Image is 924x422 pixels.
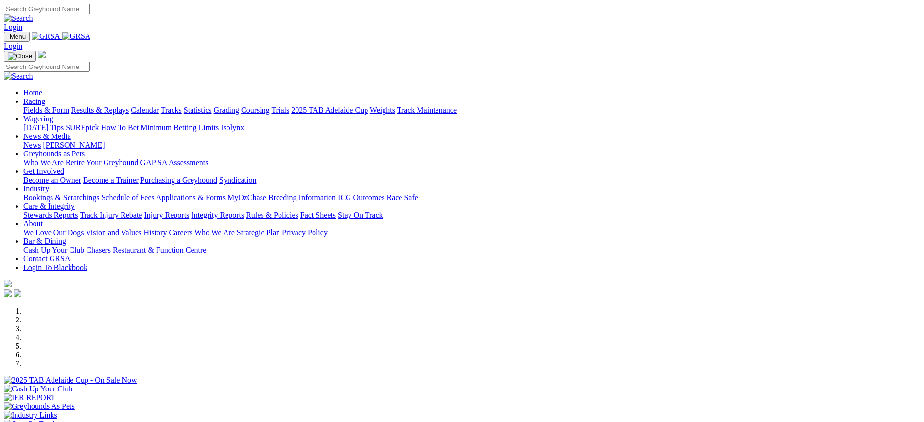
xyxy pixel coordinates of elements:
div: Greyhounds as Pets [23,158,920,167]
a: Breeding Information [268,193,336,202]
a: History [143,228,167,236]
a: Integrity Reports [191,211,244,219]
div: Get Involved [23,176,920,185]
a: Who We Are [194,228,235,236]
input: Search [4,4,90,14]
a: Schedule of Fees [101,193,154,202]
a: 2025 TAB Adelaide Cup [291,106,368,114]
a: Bookings & Scratchings [23,193,99,202]
input: Search [4,62,90,72]
div: Wagering [23,123,920,132]
a: Bar & Dining [23,237,66,245]
div: Bar & Dining [23,246,920,254]
a: ICG Outcomes [338,193,384,202]
a: Vision and Values [86,228,141,236]
a: Fact Sheets [300,211,336,219]
a: Coursing [241,106,270,114]
a: Minimum Betting Limits [140,123,219,132]
img: Search [4,72,33,81]
img: Cash Up Your Club [4,385,72,393]
a: Retire Your Greyhound [66,158,139,167]
a: Results & Replays [71,106,129,114]
a: Login [4,23,22,31]
div: News & Media [23,141,920,150]
img: Close [8,52,32,60]
a: Chasers Restaurant & Function Centre [86,246,206,254]
a: Applications & Forms [156,193,226,202]
img: 2025 TAB Adelaide Cup - On Sale Now [4,376,137,385]
img: GRSA [62,32,91,41]
a: Grading [214,106,239,114]
a: [DATE] Tips [23,123,64,132]
img: GRSA [32,32,60,41]
img: logo-grsa-white.png [38,51,46,58]
a: Cash Up Your Club [23,246,84,254]
a: We Love Our Dogs [23,228,84,236]
button: Toggle navigation [4,32,30,42]
a: Track Maintenance [397,106,457,114]
a: Calendar [131,106,159,114]
a: Login [4,42,22,50]
a: Wagering [23,115,53,123]
div: Industry [23,193,920,202]
a: Trials [271,106,289,114]
a: SUREpick [66,123,99,132]
a: Stay On Track [338,211,383,219]
img: Greyhounds As Pets [4,402,75,411]
a: Strategic Plan [237,228,280,236]
span: Menu [10,33,26,40]
a: Rules & Policies [246,211,298,219]
a: Greyhounds as Pets [23,150,85,158]
div: Care & Integrity [23,211,920,219]
a: Become a Trainer [83,176,139,184]
a: How To Bet [101,123,139,132]
button: Toggle navigation [4,51,36,62]
a: Contact GRSA [23,254,70,263]
a: Tracks [161,106,182,114]
a: Weights [370,106,395,114]
a: News [23,141,41,149]
img: Industry Links [4,411,57,420]
a: News & Media [23,132,71,140]
a: [PERSON_NAME] [43,141,105,149]
a: Race Safe [386,193,418,202]
a: Syndication [219,176,256,184]
a: Careers [169,228,192,236]
a: MyOzChase [227,193,266,202]
img: twitter.svg [14,289,21,297]
a: Who We Are [23,158,64,167]
img: Search [4,14,33,23]
a: Stewards Reports [23,211,78,219]
a: Industry [23,185,49,193]
a: Login To Blackbook [23,263,87,271]
a: GAP SA Assessments [140,158,209,167]
a: Injury Reports [144,211,189,219]
a: About [23,219,43,228]
a: Isolynx [221,123,244,132]
a: Get Involved [23,167,64,175]
a: Become an Owner [23,176,81,184]
div: About [23,228,920,237]
a: Care & Integrity [23,202,75,210]
a: Racing [23,97,45,105]
a: Track Injury Rebate [80,211,142,219]
a: Statistics [184,106,212,114]
a: Privacy Policy [282,228,328,236]
div: Racing [23,106,920,115]
img: facebook.svg [4,289,12,297]
img: IER REPORT [4,393,55,402]
img: logo-grsa-white.png [4,280,12,287]
a: Home [23,88,42,97]
a: Purchasing a Greyhound [140,176,217,184]
a: Fields & Form [23,106,69,114]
